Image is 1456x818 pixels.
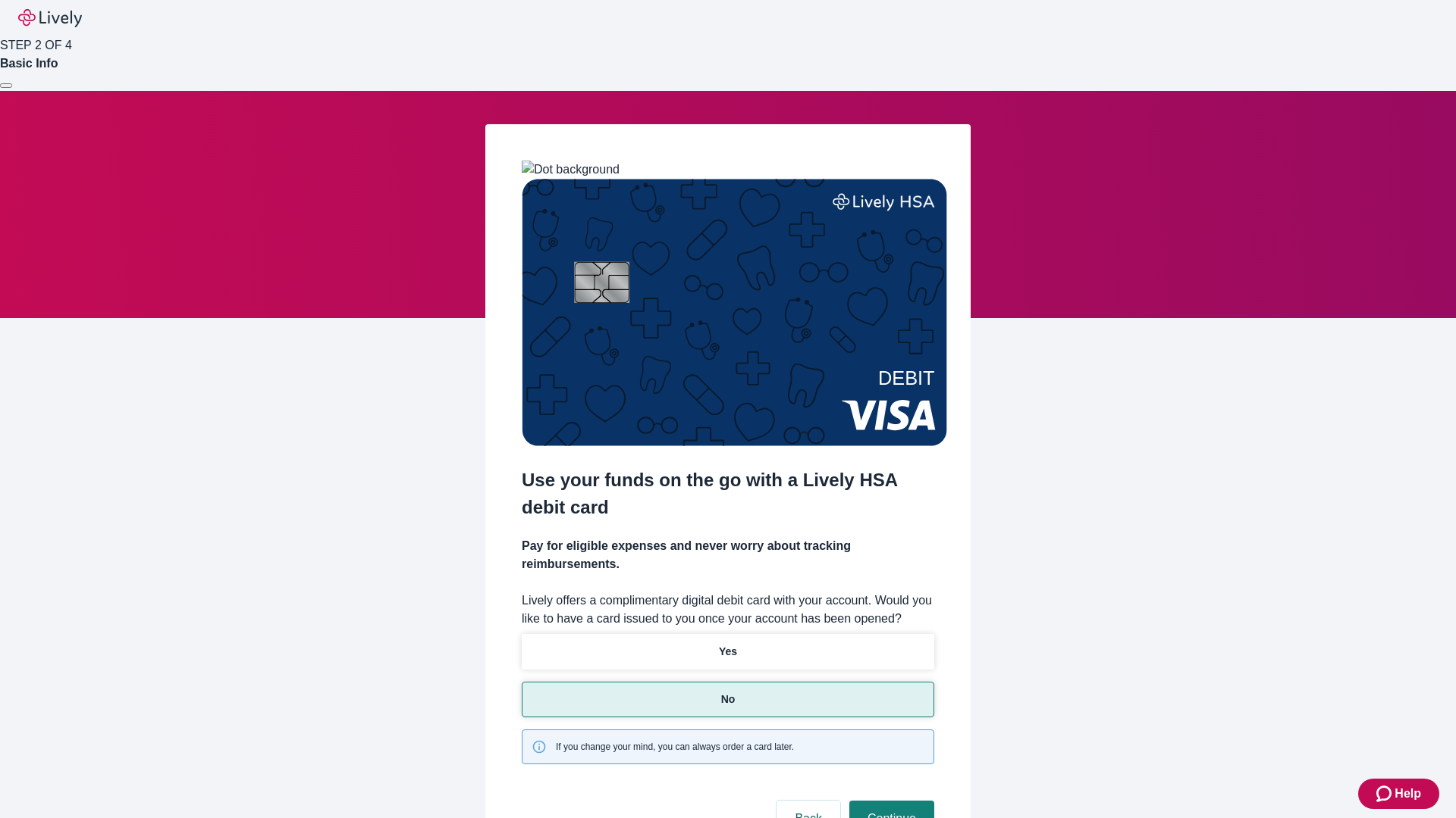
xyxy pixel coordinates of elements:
label: Lively offers a complimentary digital debit card with your account. Would you like to have a card... [522,592,934,628]
span: Help [1395,785,1421,803]
button: No [522,682,934,717]
svg: Zendesk support icon [1376,785,1395,803]
img: Dot background [522,161,620,179]
p: No [721,692,736,707]
img: Debit card [522,179,947,446]
span: If you change your mind, you can always order a card later. [556,740,794,754]
button: Yes [522,634,934,670]
button: Zendesk support iconHelp [1358,779,1439,809]
p: Yes [719,644,737,660]
img: Lively [18,9,82,27]
h4: Pay for eligible expenses and never worry about tracking reimbursements. [522,537,934,573]
h2: Use your funds on the go with a Lively HSA debit card [522,467,934,521]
